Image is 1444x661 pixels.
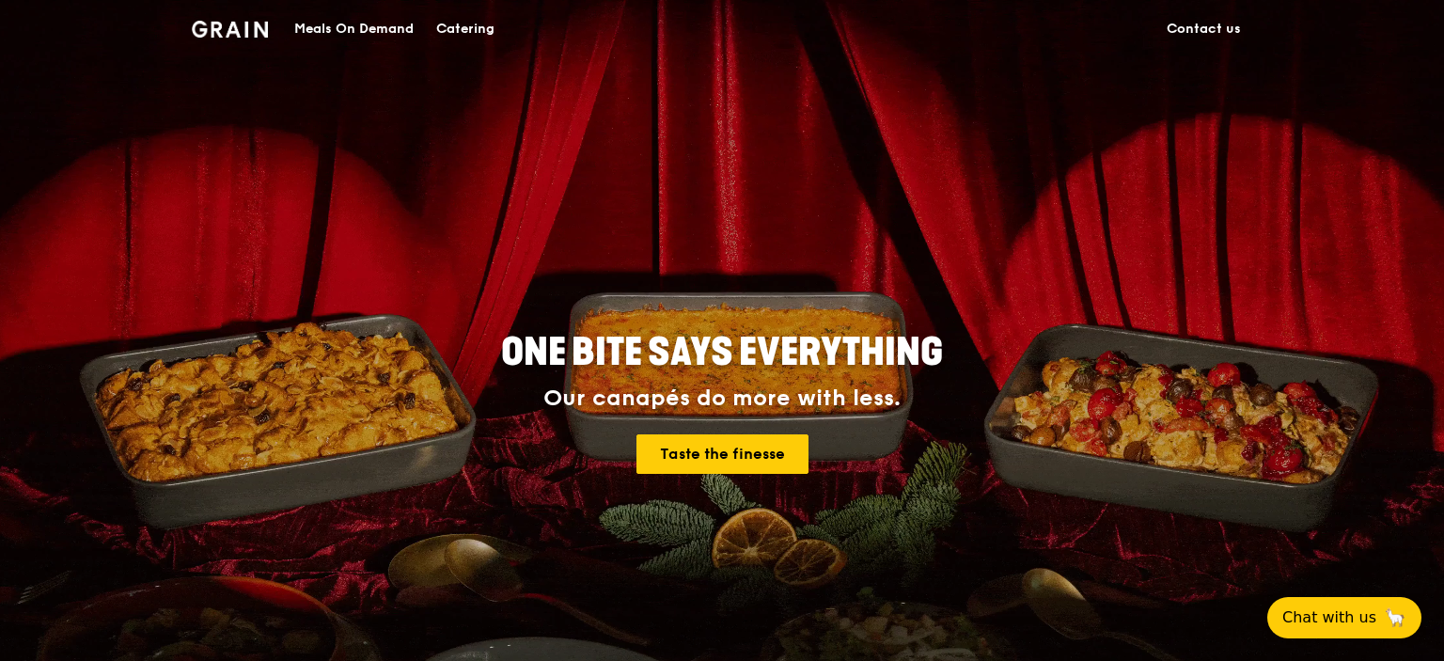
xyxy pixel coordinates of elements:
div: Meals On Demand [294,1,414,57]
a: Contact us [1155,1,1252,57]
span: 🦙 [1384,606,1406,629]
a: Catering [425,1,506,57]
span: Chat with us [1282,606,1376,629]
a: Taste the finesse [636,434,808,474]
span: ONE BITE SAYS EVERYTHING [501,330,943,375]
img: Grain [192,21,268,38]
div: Our canapés do more with less. [384,386,1060,412]
div: Catering [436,1,494,57]
button: Chat with us🦙 [1267,597,1421,638]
